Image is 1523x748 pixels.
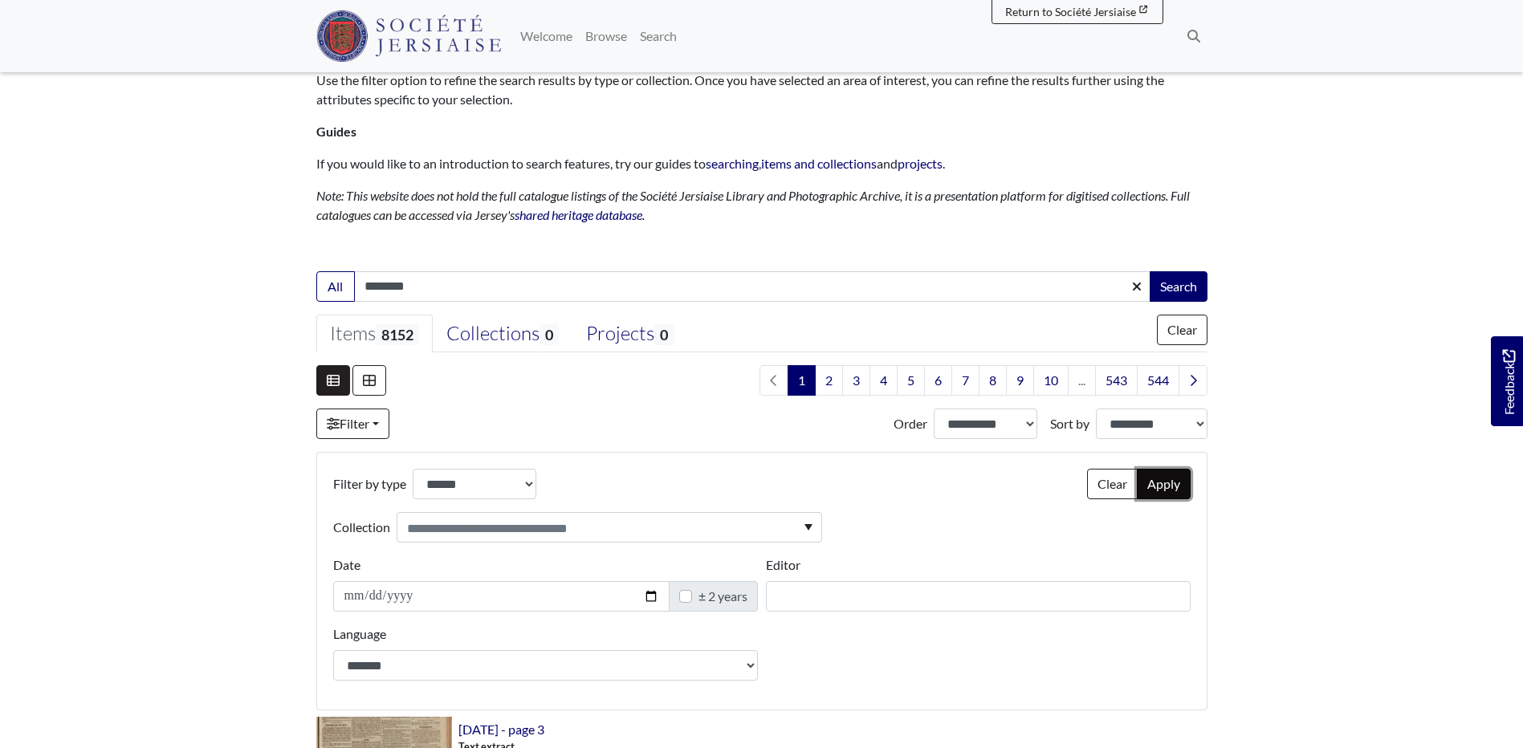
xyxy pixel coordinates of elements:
a: Next page [1179,365,1207,396]
em: Note: This website does not hold the full catalogue listings of the Société Jersiaise Library and... [316,188,1190,222]
a: Browse [579,20,633,52]
a: items and collections [761,156,877,171]
label: Filter by type [333,469,406,499]
li: Previous page [759,365,788,396]
a: projects [898,156,943,171]
label: Sort by [1050,414,1089,433]
a: Would you like to provide feedback? [1491,336,1523,426]
input: Enter one or more search terms... [354,271,1151,302]
label: Collection [333,512,390,543]
button: Clear [1157,315,1207,345]
span: 0 [654,323,674,345]
a: searching [706,156,759,171]
div: Items [330,322,419,346]
div: Projects [586,322,674,346]
p: If you would like to an introduction to search features, try our guides to , and . [316,154,1207,173]
nav: pagination [753,365,1207,396]
a: shared heritage database [515,207,642,222]
a: [DATE] - page 3 [458,722,544,737]
label: Language [333,624,386,644]
button: Search [1150,271,1207,302]
a: Search [633,20,683,52]
img: Société Jersiaise [316,10,502,62]
a: Goto page 544 [1137,365,1179,396]
div: Collections [446,322,559,346]
a: Goto page 5 [897,365,925,396]
span: 8152 [376,323,419,345]
button: Clear [1087,469,1138,499]
a: Filter [316,409,389,439]
a: Goto page 6 [924,365,952,396]
button: All [316,271,355,302]
span: Feedback [1499,350,1518,415]
a: Goto page 10 [1033,365,1069,396]
a: Welcome [514,20,579,52]
span: Return to Société Jersiaise [1005,5,1136,18]
a: Goto page 8 [979,365,1007,396]
label: Date [333,555,360,575]
a: Goto page 2 [815,365,843,396]
span: Goto page 1 [788,365,816,396]
strong: Guides [316,124,356,139]
a: Goto page 4 [869,365,898,396]
a: Goto page 543 [1095,365,1138,396]
span: 0 [540,323,559,345]
p: Use the filter option to refine the search results by type or collection. Once you have selected ... [316,71,1207,109]
label: Editor [766,555,800,575]
label: ± 2 years [698,587,747,606]
a: Goto page 3 [842,365,870,396]
button: Apply [1137,469,1191,499]
a: Goto page 7 [951,365,979,396]
label: Order [894,414,927,433]
a: Goto page 9 [1006,365,1034,396]
a: Société Jersiaise logo [316,6,502,66]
